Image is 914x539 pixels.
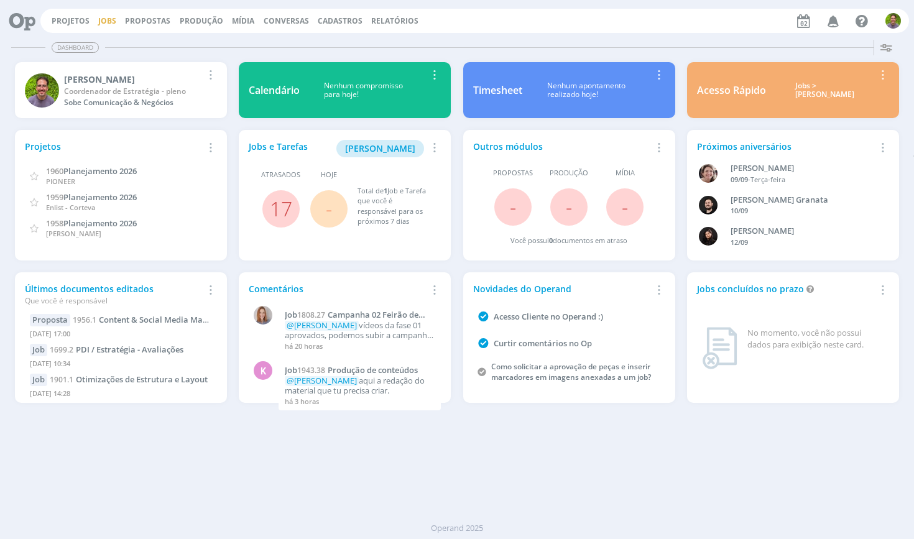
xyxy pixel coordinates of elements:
[731,237,748,247] span: 12/09
[46,191,63,203] span: 1959
[622,193,628,220] span: -
[699,227,718,246] img: L
[775,81,874,99] div: Jobs > [PERSON_NAME]
[25,282,202,306] div: Últimos documentos editados
[46,217,137,229] a: 1958Planejamento 2026
[50,374,73,385] span: 1901.1
[699,164,718,183] img: A
[336,142,424,154] a: [PERSON_NAME]
[616,168,635,178] span: Mídia
[30,326,212,344] div: [DATE] 17:00
[285,366,435,375] a: Job1943.38Produção de conteúdos
[25,140,202,153] div: Projetos
[95,16,120,26] button: Jobs
[52,42,99,53] span: Dashboard
[50,374,208,385] a: 1901.1Otimizações de Estrutura e Layout
[336,140,424,157] button: [PERSON_NAME]
[321,170,337,180] span: Hoje
[15,62,227,118] a: T[PERSON_NAME]Coordenador de Estratégia - plenoSobe Comunicação & Negócios
[52,16,90,26] a: Projetos
[63,165,137,177] span: Planejamento 2026
[99,314,241,325] span: Content & Social Media Management
[50,344,73,355] span: 1699.2
[297,310,325,320] span: 1808.27
[697,282,874,295] div: Jobs concluídos no prazo
[731,206,748,215] span: 10/09
[318,16,362,26] span: Cadastros
[731,225,875,237] div: Luana da Silva de Andrade
[270,195,292,222] a: 17
[46,177,75,186] span: PIONEER
[494,338,592,349] a: Curtir comentários no Op
[264,16,309,26] a: Conversas
[73,315,96,325] span: 1956.1
[249,83,300,98] div: Calendário
[550,168,588,178] span: Produção
[46,218,63,229] span: 1958
[287,320,357,331] span: @[PERSON_NAME]
[285,397,319,406] span: há 3 horas
[64,97,202,108] div: Sobe Comunicação & Negócios
[328,364,418,375] span: Produção de conteúdos
[249,140,426,157] div: Jobs e Tarefas
[46,165,63,177] span: 1960
[384,186,387,195] span: 1
[98,16,116,26] a: Jobs
[493,168,533,178] span: Propostas
[731,194,875,206] div: Bruno Corralo Granata
[30,386,212,404] div: [DATE] 14:28
[46,229,101,238] span: [PERSON_NAME]
[73,314,241,325] a: 1956.1Content & Social Media Management
[46,191,137,203] a: 1959Planejamento 2026
[473,282,650,295] div: Novidades do Operand
[176,16,227,26] button: Produção
[463,62,675,118] a: TimesheetNenhum apontamentorealizado hoje!
[314,16,366,26] button: Cadastros
[885,10,902,32] button: T
[46,203,95,212] span: Enlist - Corteva
[46,165,137,177] a: 1960Planejamento 2026
[747,327,884,351] div: No momento, você não possui dados para exibição neste card.
[697,83,766,98] div: Acesso Rápido
[285,310,435,320] a: Job1808.27Campanha 02 Feirão de Empregos Mor
[287,375,357,386] span: @[PERSON_NAME]
[64,86,202,97] div: Coordenador de Estratégia - pleno
[702,327,737,369] img: dashboard_not_found.png
[885,13,901,29] img: T
[249,282,426,295] div: Comentários
[345,142,415,154] span: [PERSON_NAME]
[232,16,254,26] a: Mídia
[285,341,323,351] span: há 20 horas
[699,196,718,214] img: B
[358,186,428,227] div: Total de Job e Tarefa que você é responsável para os próximos 7 dias
[125,16,170,26] span: Propostas
[63,191,137,203] span: Planejamento 2026
[285,376,435,395] p: aqui a redação do material que tu precisa criar.
[326,195,332,222] span: -
[549,236,553,245] span: 0
[297,365,325,375] span: 1943.38
[697,140,874,153] div: Próximos aniversários
[491,361,651,382] a: Como solicitar a aprovação de peças e inserir marcadores em imagens anexadas a um job?
[228,16,258,26] button: Mídia
[76,344,183,355] span: PDI / Estratégia - Avaliações
[30,314,70,326] div: Proposta
[76,374,208,385] span: Otimizações de Estrutura e Layout
[473,140,650,153] div: Outros módulos
[30,356,212,374] div: [DATE] 10:34
[510,236,627,246] div: Você possui documentos em atraso
[30,374,47,386] div: Job
[300,81,426,99] div: Nenhum compromisso para hoje!
[254,306,272,325] img: A
[285,309,418,330] span: Campanha 02 Feirão de Empregos Mor
[371,16,418,26] a: Relatórios
[260,16,313,26] button: Conversas
[367,16,422,26] button: Relatórios
[48,16,93,26] button: Projetos
[473,83,522,98] div: Timesheet
[180,16,223,26] a: Produção
[50,344,183,355] a: 1699.2PDI / Estratégia - Avaliações
[750,175,785,184] span: Terça-feira
[254,361,272,380] div: K
[30,344,47,356] div: Job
